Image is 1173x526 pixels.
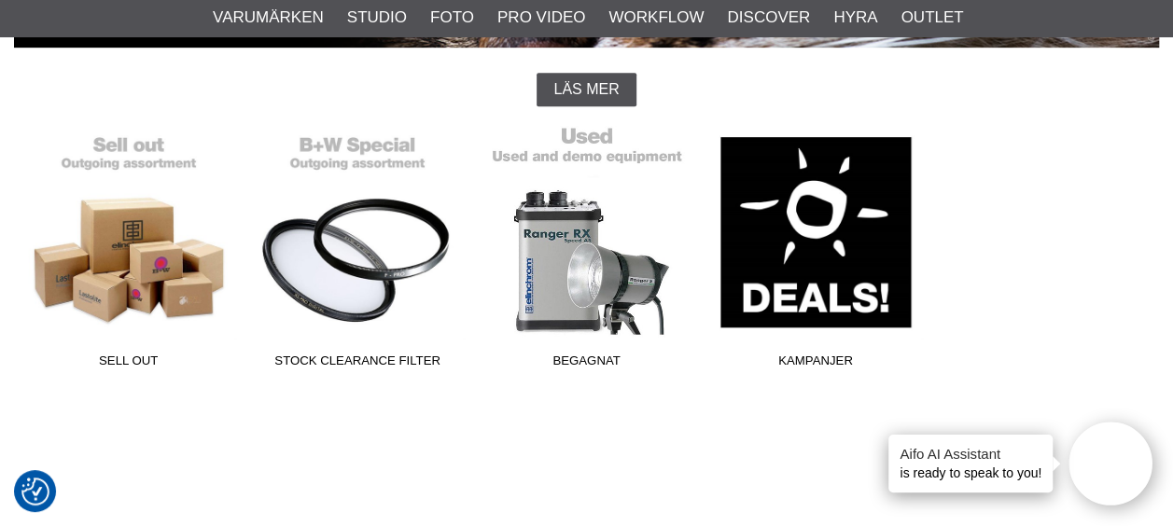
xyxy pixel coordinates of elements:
[833,6,877,30] a: Hyra
[701,125,929,377] a: Kampanjer
[213,6,324,30] a: Varumärken
[347,6,407,30] a: Studio
[430,6,474,30] a: Foto
[608,6,704,30] a: Workflow
[727,6,810,30] a: Discover
[888,435,1053,492] div: is ready to speak to you!
[472,352,701,377] span: Begagnat
[21,475,49,508] button: Samtyckesinställningar
[243,352,471,377] span: Stock Clearance Filter
[553,81,619,98] span: Läs mer
[901,6,963,30] a: Outlet
[243,125,471,377] a: Stock Clearance Filter
[701,352,929,377] span: Kampanjer
[14,352,243,377] span: Sell out
[472,125,701,377] a: Begagnat
[14,125,243,377] a: Sell out
[497,6,585,30] a: Pro Video
[21,478,49,505] img: Revisit consent button
[900,444,1041,464] h4: Aifo AI Assistant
